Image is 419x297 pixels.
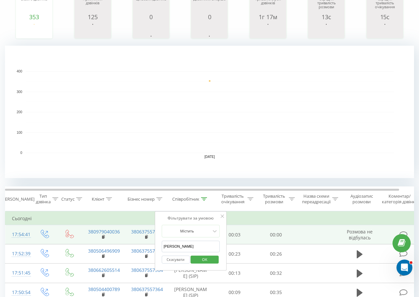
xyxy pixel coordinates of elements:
div: Тип дзвінка [36,193,51,205]
a: 380662605514 [88,267,120,273]
div: Тривалість розмови [261,193,287,205]
text: [DATE] [204,155,215,159]
td: 00:32 [255,264,297,283]
svg: A chart. [5,46,414,178]
text: 200 [17,110,22,114]
div: Клієнт [92,196,104,202]
div: Співробітник [172,196,199,202]
text: 300 [17,90,22,94]
text: 0 [20,151,22,155]
svg: A chart. [310,20,343,40]
div: 353 [18,14,51,20]
td: 00:03 [214,225,255,244]
td: 00:13 [214,264,255,283]
a: 380979040036 [88,228,120,235]
input: Введіть значення [162,241,220,252]
svg: A chart. [134,20,168,40]
a: 380637557364 [131,248,163,254]
svg: A chart. [368,20,401,40]
div: Аудіозапис розмови [345,193,378,205]
div: Тривалість очікування [220,193,246,205]
a: 380637557364 [131,267,163,273]
svg: A chart. [76,20,109,40]
div: [PERSON_NAME] [1,196,34,202]
div: 15с [368,14,401,20]
div: 17:54:41 [12,228,25,241]
span: Розмова не відбулась [347,228,373,241]
div: 125 [76,14,109,20]
div: 1г 17м [251,14,285,20]
button: Скасувати [162,256,190,264]
div: Коментар/категорія дзвінка [380,193,419,205]
div: 17:51:45 [12,267,25,279]
a: 380506496909 [88,248,120,254]
td: 00:00 [255,225,297,244]
div: 13с [310,14,343,20]
iframe: Intercom live chat [396,260,412,275]
span: OK [195,254,214,265]
button: OK [191,256,219,264]
td: [PERSON_NAME] (SIP) [168,264,214,283]
a: 380504400789 [88,286,120,292]
div: Бізнес номер [128,196,155,202]
div: 17:52:39 [12,247,25,260]
a: 380637557364 [131,286,163,292]
svg: A chart. [193,20,226,40]
svg: A chart. [18,20,51,40]
td: 00:26 [255,244,297,264]
div: Фільтрувати за умовою [162,215,220,222]
div: 0 [134,14,168,20]
a: 380637557364 [131,228,163,235]
text: 100 [17,131,22,134]
div: Назва схеми переадресації [302,193,331,205]
td: 00:23 [214,244,255,264]
text: 400 [17,70,22,73]
div: 0 [193,14,226,20]
div: Статус [61,196,75,202]
svg: A chart. [251,20,285,40]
